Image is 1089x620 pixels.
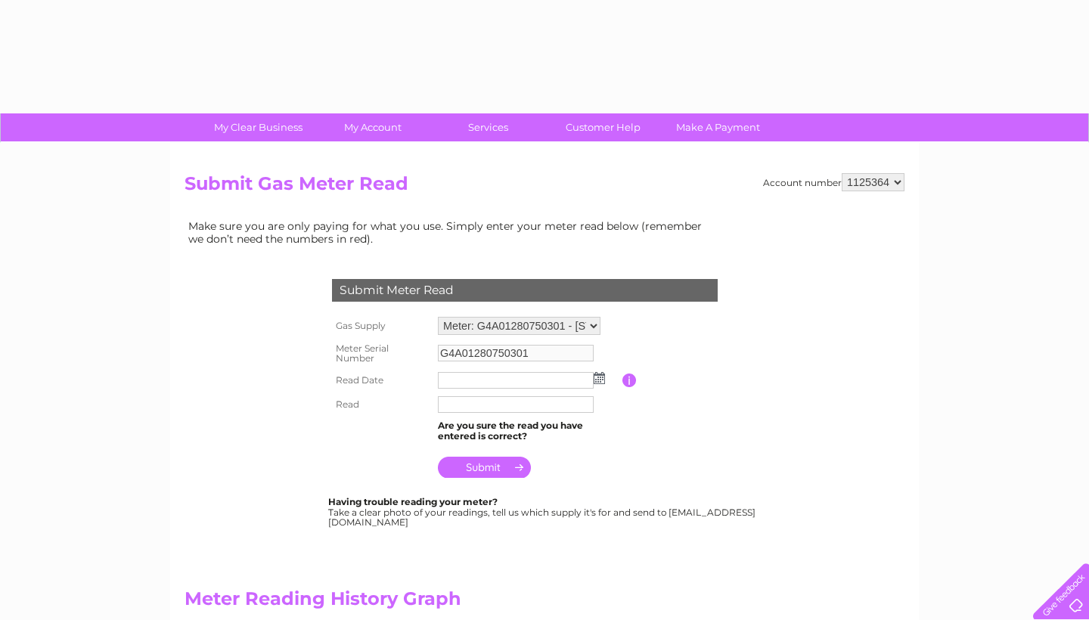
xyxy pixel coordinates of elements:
[328,497,758,528] div: Take a clear photo of your readings, tell us which supply it's for and send to [EMAIL_ADDRESS][DO...
[434,417,622,445] td: Are you sure the read you have entered is correct?
[328,313,434,339] th: Gas Supply
[541,113,665,141] a: Customer Help
[185,588,714,617] h2: Meter Reading History Graph
[594,372,605,384] img: ...
[196,113,321,141] a: My Clear Business
[185,173,904,202] h2: Submit Gas Meter Read
[328,496,498,507] b: Having trouble reading your meter?
[328,368,434,392] th: Read Date
[328,339,434,369] th: Meter Serial Number
[656,113,780,141] a: Make A Payment
[426,113,551,141] a: Services
[185,216,714,248] td: Make sure you are only paying for what you use. Simply enter your meter read below (remember we d...
[328,392,434,417] th: Read
[763,173,904,191] div: Account number
[311,113,436,141] a: My Account
[622,374,637,387] input: Information
[332,279,718,302] div: Submit Meter Read
[438,457,531,478] input: Submit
